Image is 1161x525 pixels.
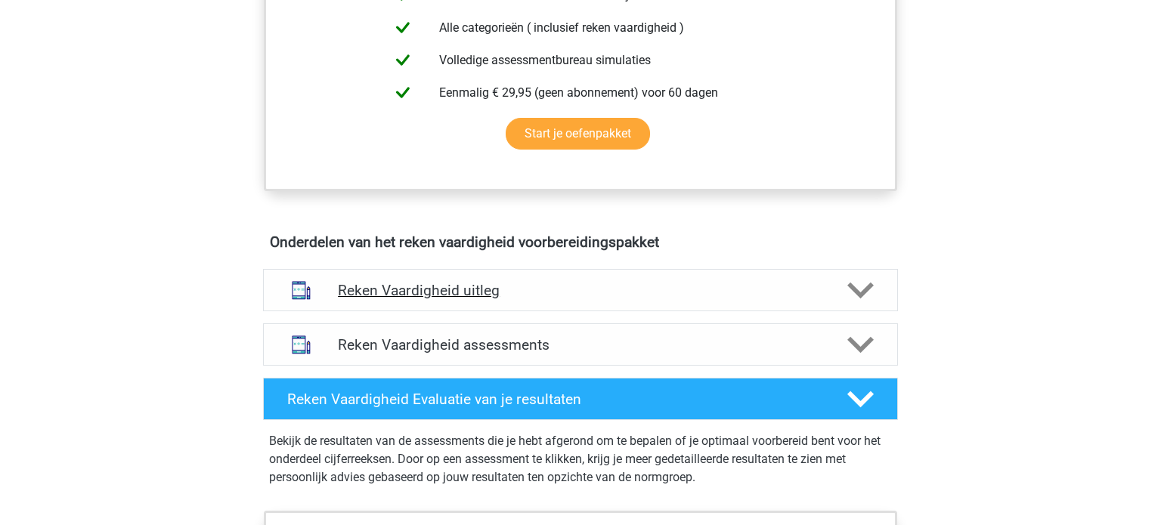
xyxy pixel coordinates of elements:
[287,391,823,408] h4: Reken Vaardigheid Evaluatie van je resultaten
[282,326,320,364] img: reken vaardigheid assessments
[257,323,904,366] a: assessments Reken Vaardigheid assessments
[257,269,904,311] a: uitleg Reken Vaardigheid uitleg
[506,118,650,150] a: Start je oefenpakket
[338,336,823,354] h4: Reken Vaardigheid assessments
[270,233,891,251] h4: Onderdelen van het reken vaardigheid voorbereidingspakket
[338,282,823,299] h4: Reken Vaardigheid uitleg
[269,432,892,486] p: Bekijk de resultaten van de assessments die je hebt afgerond om te bepalen of je optimaal voorber...
[257,378,904,420] a: Reken Vaardigheid Evaluatie van je resultaten
[282,271,320,310] img: reken vaardigheid uitleg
